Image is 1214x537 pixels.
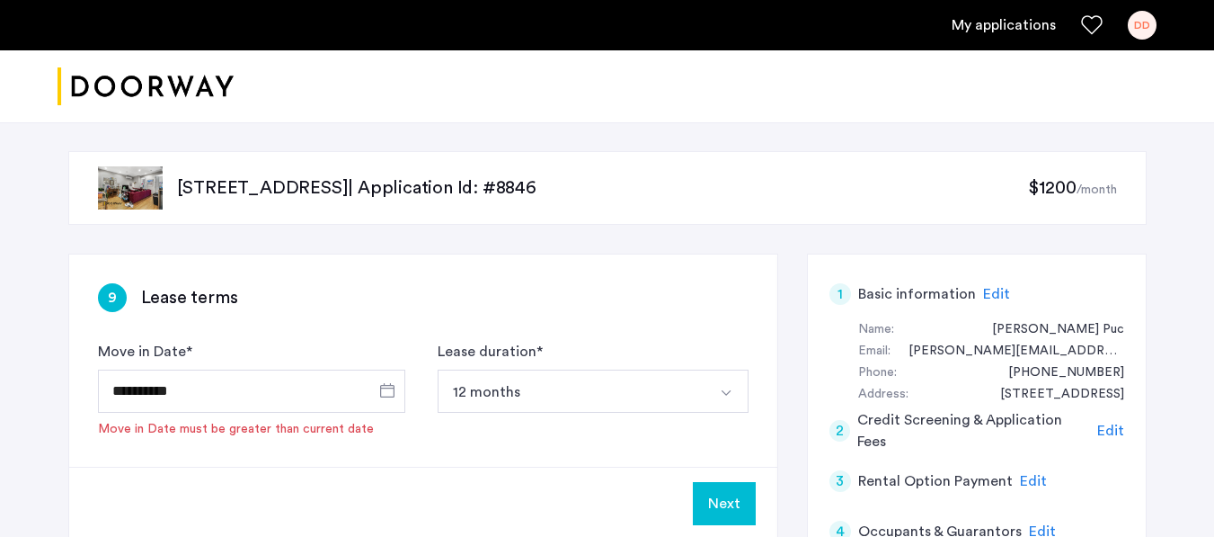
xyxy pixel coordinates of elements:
img: arrow [719,386,733,400]
h3: Lease terms [141,285,238,310]
a: Cazamio logo [58,53,234,121]
p: [STREET_ADDRESS] | Application Id: #8846 [177,175,1029,201]
div: 9 [98,283,127,312]
img: logo [58,53,234,121]
div: Move in Date must be greater than current date [98,420,374,438]
h5: Rental Option Payment [858,470,1013,492]
a: My application [952,14,1056,36]
button: Select option [705,370,749,413]
div: Address: [858,384,908,406]
img: apartment [98,166,163,210]
span: Edit [1097,424,1124,438]
label: Lease duration * [438,341,543,362]
button: Select option [438,370,706,413]
div: Name: [858,319,894,341]
span: Edit [983,287,1010,301]
div: +14698550726 [990,362,1124,384]
button: Open calendar [377,380,398,401]
div: 3 [829,470,851,492]
h5: Basic information [858,283,976,305]
div: 1 [829,283,851,305]
h5: Credit Screening & Application Fees [857,409,1090,452]
div: Email: [858,341,891,362]
div: 2 [829,420,851,442]
sub: /month [1077,183,1117,196]
div: Daniel Dominguez Puc [974,319,1124,341]
div: DD [1128,11,1156,40]
button: Next [693,482,756,525]
label: Move in Date * [98,341,192,362]
span: Edit [1020,474,1047,488]
div: Phone: [858,362,897,384]
div: 165 Sands Street, #210 [982,384,1124,406]
span: $1200 [1028,179,1076,197]
iframe: chat widget [1139,465,1196,519]
div: daniel.puc98@hotmail.com [891,341,1124,362]
a: Favorites [1081,14,1103,36]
